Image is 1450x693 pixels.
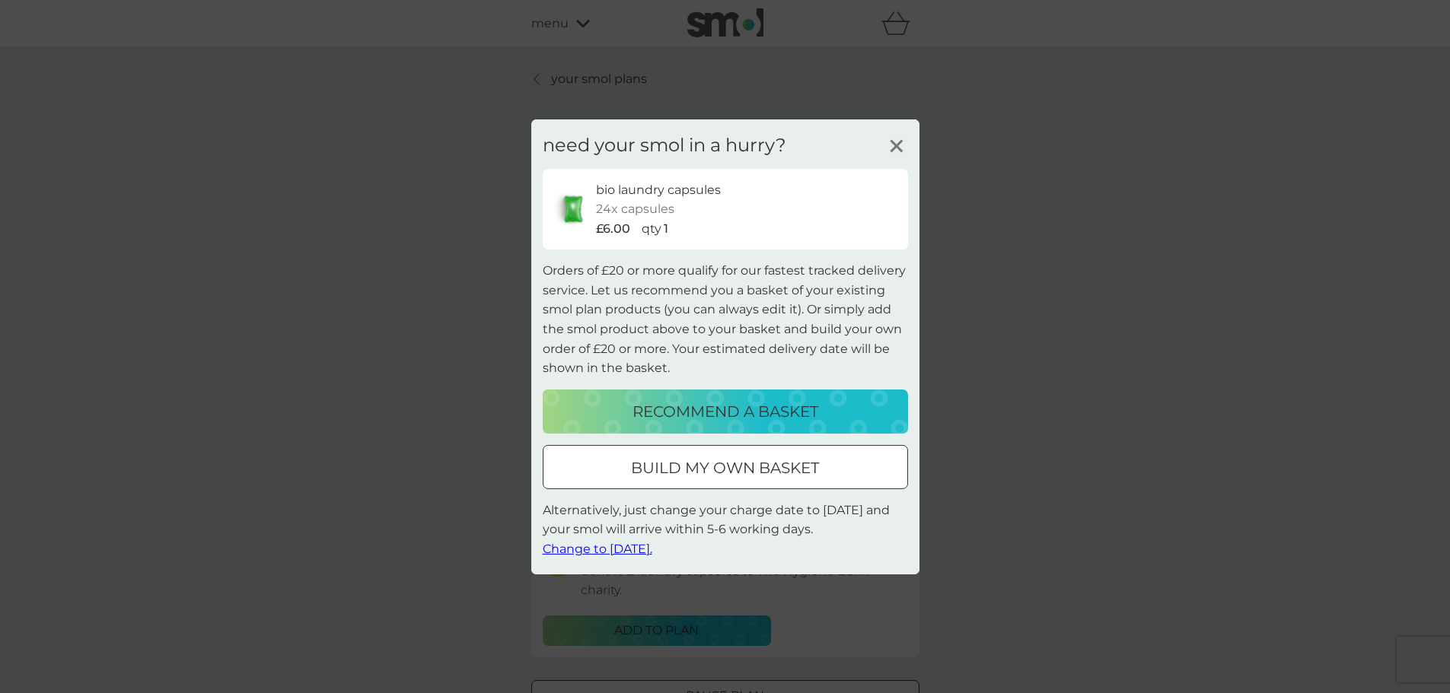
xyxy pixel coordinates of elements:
[596,180,721,199] p: bio laundry capsules
[664,219,668,239] p: 1
[543,261,908,378] p: Orders of £20 or more qualify for our fastest tracked delivery service. Let us recommend you a ba...
[642,219,661,239] p: qty
[543,542,652,556] span: Change to [DATE].
[543,501,908,559] p: Alternatively, just change your charge date to [DATE] and your smol will arrive within 5-6 workin...
[543,539,652,559] button: Change to [DATE].
[543,389,908,434] button: recommend a basket
[543,445,908,489] button: build my own basket
[631,456,819,480] p: build my own basket
[596,199,674,219] p: 24x capsules
[543,134,786,156] h3: need your smol in a hurry?
[596,219,630,239] p: £6.00
[633,399,818,424] p: recommend a basket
